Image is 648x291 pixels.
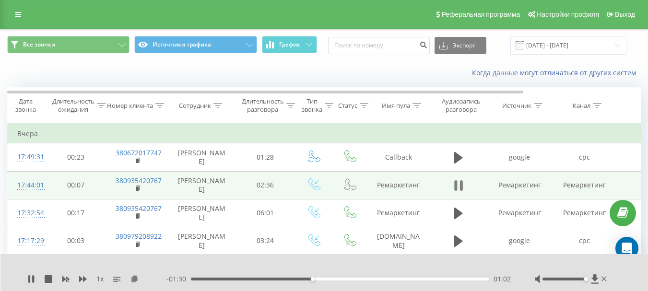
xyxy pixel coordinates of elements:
[472,68,641,77] a: Когда данные могут отличаться от других систем
[168,199,236,227] td: [PERSON_NAME]
[23,41,55,48] span: Все звонки
[367,199,430,227] td: Ремаркетинг
[487,227,552,255] td: google
[96,274,104,284] span: 1 x
[46,171,106,199] td: 00:07
[168,227,236,255] td: [PERSON_NAME]
[328,37,430,54] input: Поиск по номеру
[615,237,638,260] div: Open Intercom Messenger
[552,199,617,227] td: Ремаркетинг
[367,143,430,171] td: Callback
[8,97,43,114] div: Дата звонка
[168,143,236,171] td: [PERSON_NAME]
[367,171,430,199] td: Ремаркетинг
[168,171,236,199] td: [PERSON_NAME]
[441,11,520,18] span: Реферальная программа
[487,143,552,171] td: google
[46,227,106,255] td: 00:03
[46,199,106,227] td: 00:17
[573,102,590,110] div: Канал
[179,102,211,110] div: Сотрудник
[236,199,295,227] td: 06:01
[166,274,191,284] span: - 01:30
[311,277,315,281] div: Accessibility label
[438,97,484,114] div: Аудиозапись разговора
[17,232,36,250] div: 17:17:29
[116,204,162,213] a: 380935420767
[7,36,130,53] button: Все звонки
[17,204,36,222] div: 17:32:54
[116,232,162,241] a: 380979208922
[134,36,257,53] button: Источники трафика
[537,11,599,18] span: Настройки профиля
[435,37,486,54] button: Экспорт
[502,102,531,110] div: Источник
[382,102,410,110] div: Имя пула
[107,102,153,110] div: Номер клиента
[116,176,162,185] a: 380935420767
[52,97,94,114] div: Длительность ожидания
[279,41,300,48] span: График
[46,143,106,171] td: 00:23
[236,227,295,255] td: 03:24
[487,171,552,199] td: Ремаркетинг
[116,148,162,157] a: 380672017747
[262,36,317,53] button: График
[552,171,617,199] td: Ремаркетинг
[338,102,357,110] div: Статус
[17,176,36,195] div: 17:44:01
[236,171,295,199] td: 02:36
[367,227,430,255] td: [DOMAIN_NAME]
[494,274,511,284] span: 01:02
[17,148,36,166] div: 17:49:31
[242,97,284,114] div: Длительность разговора
[552,227,617,255] td: cpc
[487,199,552,227] td: Ремаркетинг
[584,277,588,281] div: Accessibility label
[552,143,617,171] td: cpc
[615,11,635,18] span: Выход
[302,97,322,114] div: Тип звонка
[236,143,295,171] td: 01:28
